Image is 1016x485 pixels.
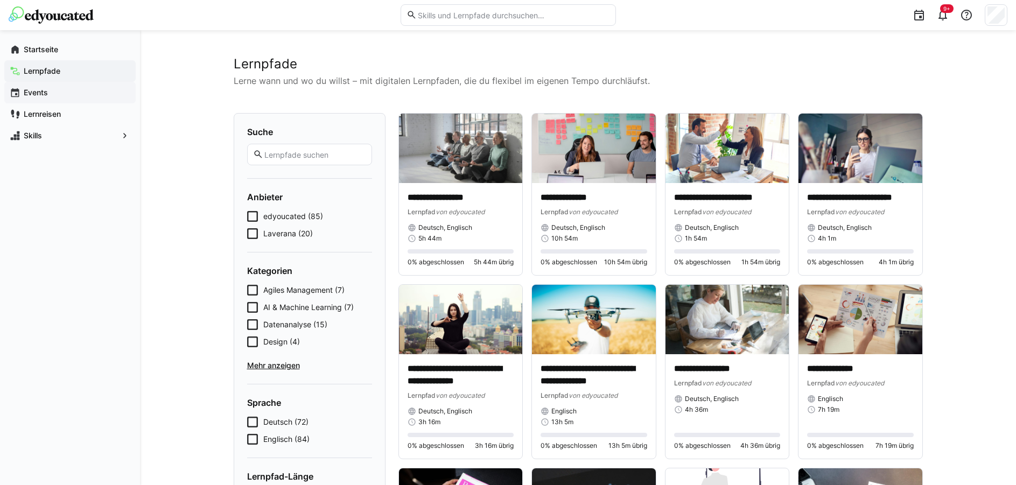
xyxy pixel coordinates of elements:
[685,234,707,243] span: 1h 54m
[418,234,442,243] span: 5h 44m
[685,223,739,232] span: Deutsch, Englisch
[685,405,708,414] span: 4h 36m
[674,258,731,266] span: 0% abgeschlossen
[551,234,578,243] span: 10h 54m
[247,265,372,276] h4: Kategorien
[474,258,514,266] span: 5h 44m übrig
[541,208,569,216] span: Lernpfad
[408,258,464,266] span: 0% abgeschlossen
[418,418,440,426] span: 3h 16m
[263,285,345,296] span: Agiles Management (7)
[551,418,573,426] span: 13h 5m
[798,114,922,183] img: image
[740,441,780,450] span: 4h 36m übrig
[702,208,751,216] span: von edyoucated
[875,441,914,450] span: 7h 19m übrig
[263,150,366,159] input: Lernpfade suchen
[263,319,327,330] span: Datenanalyse (15)
[943,5,950,12] span: 9+
[532,285,656,354] img: image
[551,407,577,416] span: Englisch
[247,126,372,137] h4: Suche
[551,223,605,232] span: Deutsch, Englisch
[608,441,647,450] span: 13h 5m übrig
[263,336,300,347] span: Design (4)
[408,441,464,450] span: 0% abgeschlossen
[807,208,835,216] span: Lernpfad
[475,441,514,450] span: 3h 16m übrig
[541,258,597,266] span: 0% abgeschlossen
[807,258,864,266] span: 0% abgeschlossen
[674,441,731,450] span: 0% abgeschlossen
[665,114,789,183] img: image
[408,391,436,399] span: Lernpfad
[818,405,839,414] span: 7h 19m
[541,441,597,450] span: 0% abgeschlossen
[674,208,702,216] span: Lernpfad
[741,258,780,266] span: 1h 54m übrig
[835,208,884,216] span: von edyoucated
[685,395,739,403] span: Deutsch, Englisch
[418,223,472,232] span: Deutsch, Englisch
[247,471,372,482] h4: Lernpfad-Länge
[247,360,372,371] span: Mehr anzeigen
[569,391,618,399] span: von edyoucated
[818,395,843,403] span: Englisch
[835,379,884,387] span: von edyoucated
[818,234,836,243] span: 4h 1m
[665,285,789,354] img: image
[263,302,354,313] span: AI & Machine Learning (7)
[436,208,485,216] span: von edyoucated
[418,407,472,416] span: Deutsch, Englisch
[818,223,872,232] span: Deutsch, Englisch
[702,379,751,387] span: von edyoucated
[604,258,647,266] span: 10h 54m übrig
[399,114,523,183] img: image
[798,285,922,354] img: image
[263,228,313,239] span: Laverana (20)
[541,391,569,399] span: Lernpfad
[263,434,310,445] span: Englisch (84)
[247,192,372,202] h4: Anbieter
[436,391,485,399] span: von edyoucated
[234,74,923,87] p: Lerne wann und wo du willst – mit digitalen Lernpfaden, die du flexibel im eigenen Tempo durchläu...
[807,379,835,387] span: Lernpfad
[399,285,523,354] img: image
[408,208,436,216] span: Lernpfad
[674,379,702,387] span: Lernpfad
[569,208,618,216] span: von edyoucated
[247,397,372,408] h4: Sprache
[879,258,914,266] span: 4h 1m übrig
[417,10,609,20] input: Skills und Lernpfade durchsuchen…
[807,441,864,450] span: 0% abgeschlossen
[234,56,923,72] h2: Lernpfade
[263,417,309,427] span: Deutsch (72)
[263,211,323,222] span: edyoucated (85)
[532,114,656,183] img: image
